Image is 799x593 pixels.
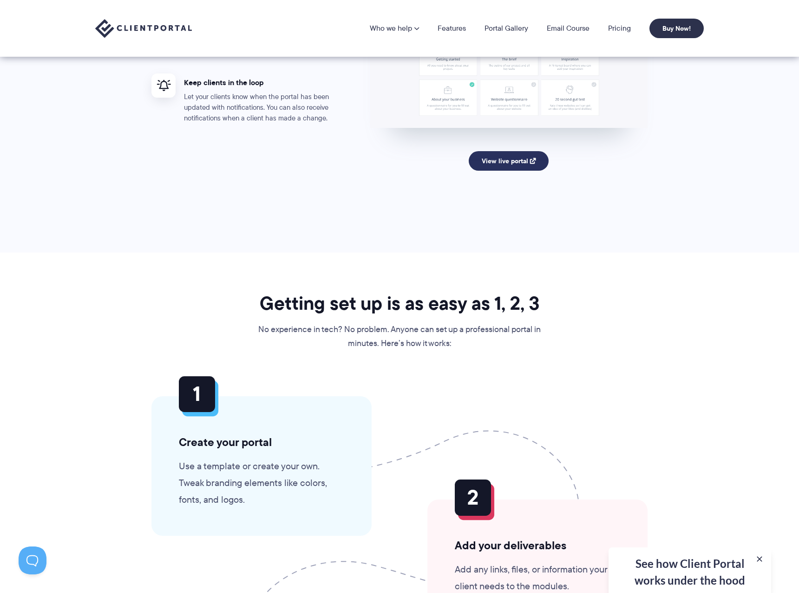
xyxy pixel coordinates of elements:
[485,25,528,32] a: Portal Gallery
[257,323,542,351] p: No experience in tech? No problem. Anyone can set up a professional portal in minutes. Here’s how...
[370,25,419,32] a: Who we help
[547,25,589,32] a: Email Course
[184,78,342,87] h4: Keep clients in the loop
[608,25,631,32] a: Pricing
[469,151,549,171] a: View live portal
[179,435,344,449] h3: Create your portal
[257,292,542,315] h2: Getting set up is as easy as 1, 2, 3
[19,546,46,574] iframe: Toggle Customer Support
[649,19,704,38] a: Buy Now!
[179,458,344,508] p: Use a template or create your own. Tweak branding elements like colors, fonts, and logos.
[184,92,342,124] p: Let your clients know when the portal has been updated with notifications. You can also receive n...
[438,25,466,32] a: Features
[455,539,620,553] h3: Add your deliverables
